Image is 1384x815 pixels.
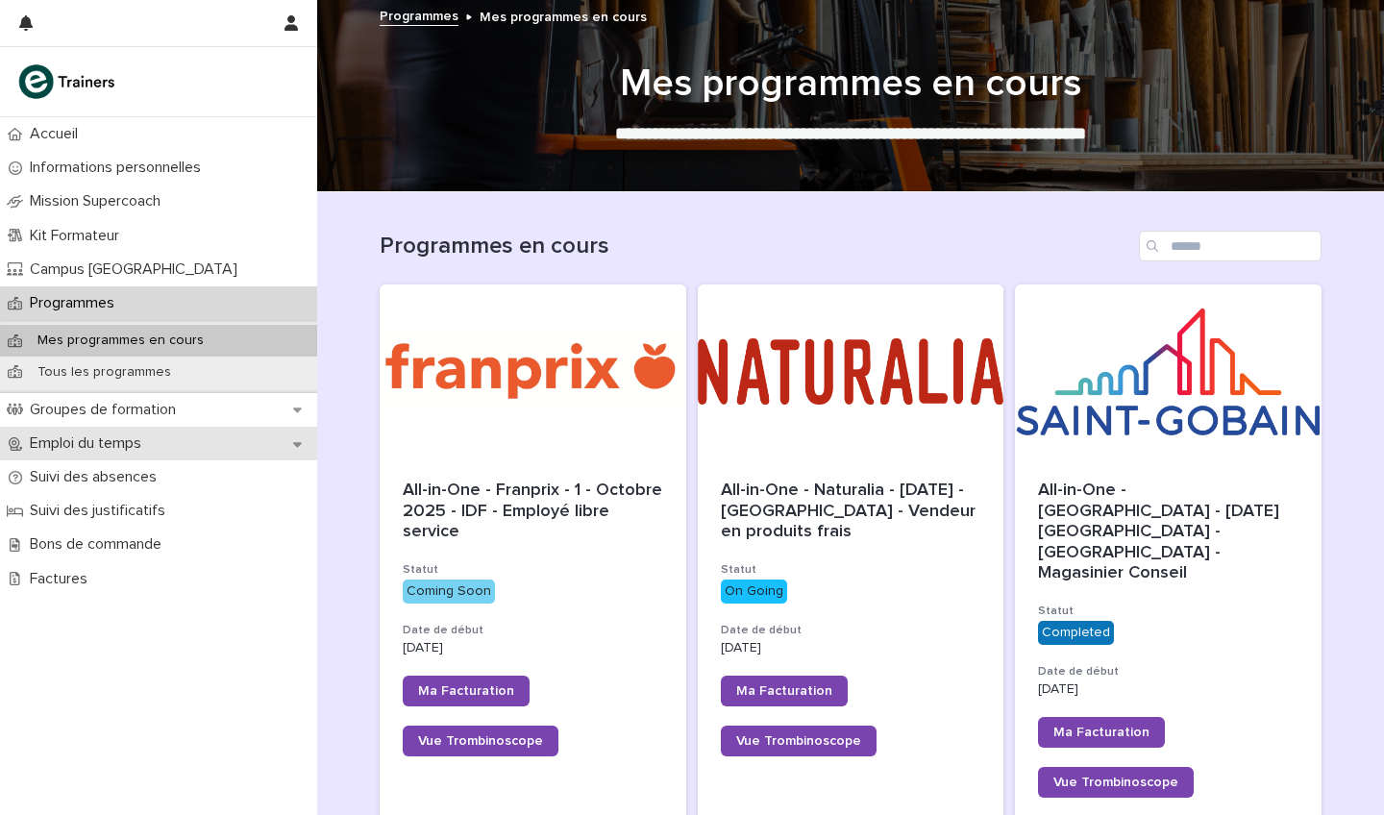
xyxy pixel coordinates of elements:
p: Mission Supercoach [22,192,176,210]
p: Informations personnelles [22,159,216,177]
p: Groupes de formation [22,401,191,419]
p: Tous les programmes [22,364,186,381]
span: Vue Trombinoscope [1053,776,1178,789]
span: Vue Trombinoscope [418,734,543,748]
h3: Date de début [1038,664,1298,679]
span: All-in-One - Naturalia - [DATE] - [GEOGRAPHIC_DATA] - Vendeur en produits frais [721,482,980,540]
p: [DATE] [403,640,663,656]
span: Ma Facturation [418,684,514,698]
span: All-in-One - Franprix - 1 - Octobre 2025 - IDF - Employé libre service [403,482,667,540]
a: Vue Trombinoscope [721,726,877,756]
input: Search [1139,231,1322,261]
p: Mes programmes en cours [22,333,219,349]
span: Vue Trombinoscope [736,734,861,748]
p: Kit Formateur [22,227,135,245]
span: All-in-One - [GEOGRAPHIC_DATA] - [DATE][GEOGRAPHIC_DATA] - [GEOGRAPHIC_DATA] - Magasinier Conseil [1038,482,1279,581]
h3: Date de début [403,623,663,638]
p: Factures [22,570,103,588]
p: [DATE] [721,640,981,656]
p: Suivi des absences [22,468,172,486]
a: Vue Trombinoscope [403,726,558,756]
p: Accueil [22,125,93,143]
div: Coming Soon [403,580,495,604]
a: Ma Facturation [1038,717,1165,748]
p: Bons de commande [22,535,177,554]
p: Mes programmes en cours [480,5,647,26]
p: Programmes [22,294,130,312]
a: Ma Facturation [403,676,530,706]
p: Emploi du temps [22,434,157,453]
h1: Mes programmes en cours [380,61,1322,107]
div: On Going [721,580,787,604]
p: Suivi des justificatifs [22,502,181,520]
div: Completed [1038,621,1114,645]
img: K0CqGN7SDeD6s4JG8KQk [15,62,121,101]
h3: Statut [403,562,663,578]
h3: Statut [721,562,981,578]
h3: Statut [1038,604,1298,619]
p: [DATE] [1038,681,1298,698]
a: Vue Trombinoscope [1038,767,1194,798]
span: Ma Facturation [736,684,832,698]
a: Ma Facturation [721,676,848,706]
p: Campus [GEOGRAPHIC_DATA] [22,260,253,279]
a: Programmes [380,4,458,26]
span: Ma Facturation [1053,726,1149,739]
h3: Date de début [721,623,981,638]
h1: Programmes en cours [380,233,1131,260]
